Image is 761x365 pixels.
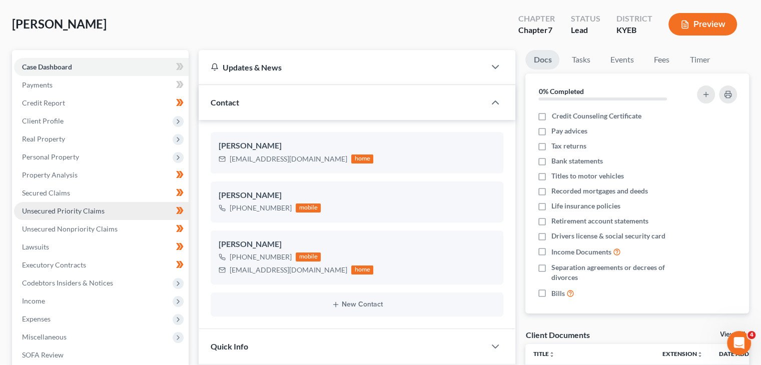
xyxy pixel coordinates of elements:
[211,62,473,72] div: Updates & News
[518,13,555,24] div: Chapter
[14,166,189,184] a: Property Analysis
[551,141,586,151] span: Tax returns
[720,331,745,338] a: View All
[14,76,189,94] a: Payments
[230,203,292,213] div: [PHONE_NUMBER]
[551,171,624,181] span: Titles to motor vehicles
[219,238,495,250] div: [PERSON_NAME]
[211,341,248,351] span: Quick Info
[697,351,703,357] i: unfold_more
[14,220,189,238] a: Unsecured Nonpriority Claims
[351,154,373,163] div: home
[22,314,51,323] span: Expenses
[525,50,559,69] a: Docs
[14,346,189,364] a: SOFA Review
[14,202,189,220] a: Unsecured Priority Claims
[22,278,113,287] span: Codebtors Insiders & Notices
[533,350,555,357] a: Titleunfold_more
[22,224,118,233] span: Unsecured Nonpriority Claims
[681,50,717,69] a: Timer
[602,50,641,69] a: Events
[22,134,65,143] span: Real Property
[230,154,347,164] div: [EMAIL_ADDRESS][DOMAIN_NAME]
[549,351,555,357] i: unfold_more
[616,24,652,36] div: KYEB
[22,62,72,71] span: Case Dashboard
[219,189,495,201] div: [PERSON_NAME]
[211,97,239,107] span: Contact
[22,80,53,89] span: Payments
[14,94,189,112] a: Credit Report
[551,156,603,166] span: Bank statements
[296,252,321,261] div: mobile
[22,332,67,341] span: Miscellaneous
[22,350,64,359] span: SOFA Review
[14,256,189,274] a: Executory Contracts
[22,152,79,161] span: Personal Property
[22,188,70,197] span: Secured Claims
[551,288,565,298] span: Bills
[645,50,677,69] a: Fees
[22,170,78,179] span: Property Analysis
[571,24,600,36] div: Lead
[22,296,45,305] span: Income
[22,206,105,215] span: Unsecured Priority Claims
[14,58,189,76] a: Case Dashboard
[518,24,555,36] div: Chapter
[747,331,755,339] span: 4
[12,16,107,31] span: [PERSON_NAME]
[551,111,641,121] span: Credit Counseling Certificate
[219,140,495,152] div: [PERSON_NAME]
[548,25,552,34] span: 7
[551,216,648,226] span: Retirement account statements
[22,242,49,251] span: Lawsuits
[14,184,189,202] a: Secured Claims
[563,50,598,69] a: Tasks
[727,331,751,355] iframe: Intercom live chat
[14,238,189,256] a: Lawsuits
[551,231,665,241] span: Drivers license & social security card
[551,186,648,196] span: Recorded mortgages and deeds
[551,126,587,136] span: Pay advices
[551,201,620,211] span: Life insurance policies
[22,116,64,125] span: Client Profile
[22,260,86,269] span: Executory Contracts
[22,98,65,107] span: Credit Report
[230,252,292,262] div: [PHONE_NUMBER]
[351,265,373,274] div: home
[538,87,583,95] strong: 0% Completed
[551,262,684,282] span: Separation agreements or decrees of divorces
[662,350,703,357] a: Extensionunfold_more
[571,13,600,24] div: Status
[668,13,737,35] button: Preview
[296,203,321,212] div: mobile
[525,329,589,340] div: Client Documents
[230,265,347,275] div: [EMAIL_ADDRESS][DOMAIN_NAME]
[219,300,495,308] button: New Contact
[551,247,611,257] span: Income Documents
[616,13,652,24] div: District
